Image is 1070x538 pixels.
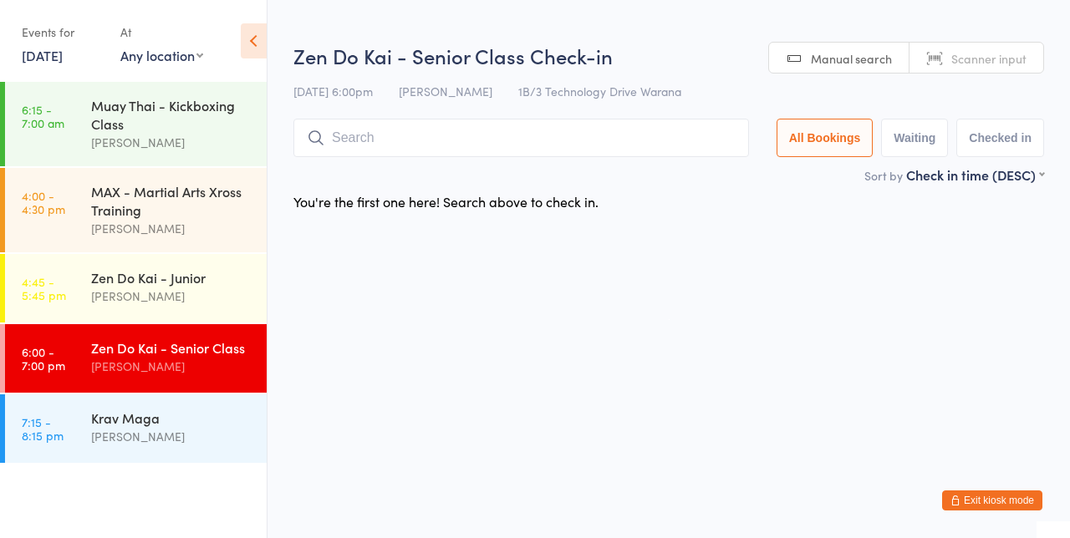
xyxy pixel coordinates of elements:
div: Zen Do Kai - Senior Class [91,338,252,357]
label: Sort by [864,167,903,184]
div: MAX - Martial Arts Xross Training [91,182,252,219]
button: Exit kiosk mode [942,490,1042,510]
div: Zen Do Kai - Junior [91,268,252,287]
span: [PERSON_NAME] [399,83,492,99]
div: You're the first one here! Search above to check in. [293,192,599,211]
time: 4:45 - 5:45 pm [22,275,66,302]
span: Manual search [811,50,892,67]
a: 6:00 -7:00 pmZen Do Kai - Senior Class[PERSON_NAME] [5,324,267,393]
button: Waiting [881,119,948,157]
span: Scanner input [951,50,1027,67]
input: Search [293,119,749,157]
span: 1B/3 Technology Drive Warana [518,83,681,99]
div: At [120,18,203,46]
time: 4:00 - 4:30 pm [22,189,65,216]
div: [PERSON_NAME] [91,219,252,238]
span: [DATE] 6:00pm [293,83,373,99]
time: 7:15 - 8:15 pm [22,415,64,442]
div: Any location [120,46,203,64]
time: 6:15 - 7:00 am [22,103,64,129]
div: Krav Maga [91,409,252,427]
a: 4:45 -5:45 pmZen Do Kai - Junior[PERSON_NAME] [5,254,267,322]
a: 7:15 -8:15 pmKrav Maga[PERSON_NAME] [5,394,267,463]
a: 4:00 -4:30 pmMAX - Martial Arts Xross Training[PERSON_NAME] [5,168,267,252]
div: [PERSON_NAME] [91,427,252,446]
div: [PERSON_NAME] [91,357,252,376]
div: [PERSON_NAME] [91,287,252,306]
h2: Zen Do Kai - Senior Class Check-in [293,42,1044,69]
button: Checked in [956,119,1044,157]
div: Check in time (DESC) [906,165,1044,184]
div: Muay Thai - Kickboxing Class [91,96,252,133]
a: 6:15 -7:00 amMuay Thai - Kickboxing Class[PERSON_NAME] [5,82,267,166]
div: [PERSON_NAME] [91,133,252,152]
time: 6:00 - 7:00 pm [22,345,65,372]
button: All Bookings [777,119,874,157]
div: Events for [22,18,104,46]
a: [DATE] [22,46,63,64]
